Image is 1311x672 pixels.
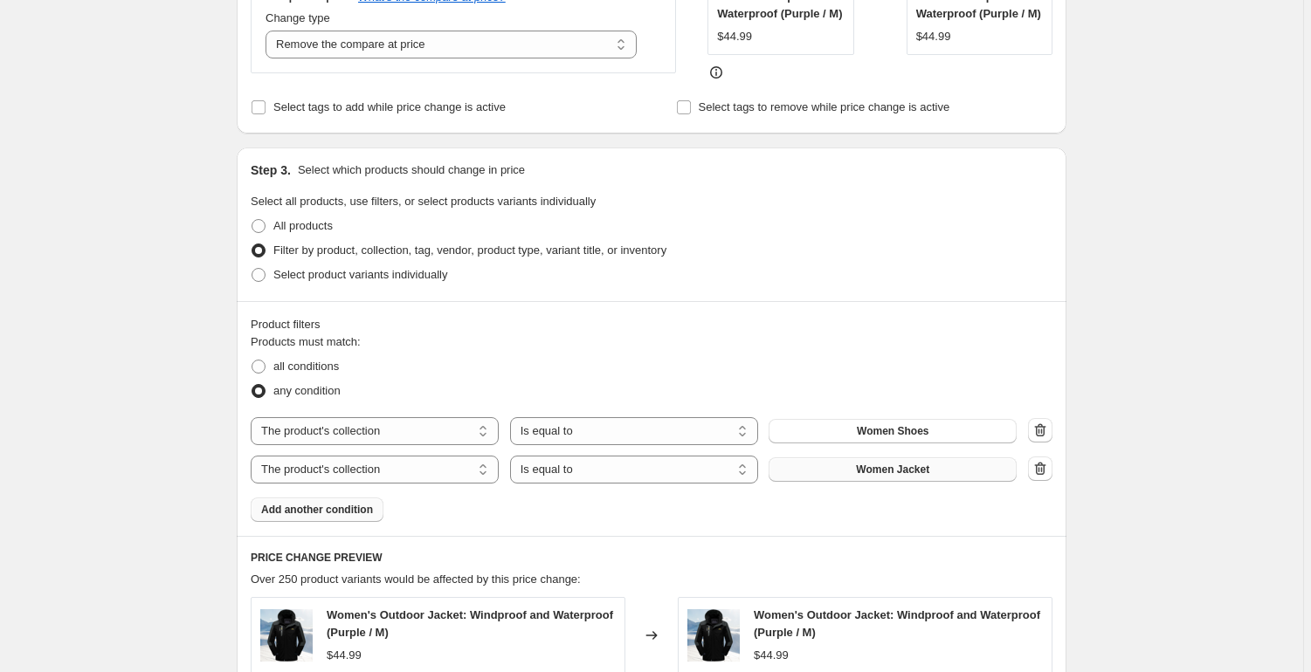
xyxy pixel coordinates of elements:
[857,424,928,438] span: Women Shoes
[273,243,666,257] span: Filter by product, collection, tag, vendor, product type, variant title, or inventory
[251,551,1052,565] h6: PRICE CHANGE PREVIEW
[754,608,1040,639] span: Women's Outdoor Jacket: Windproof and Waterproof (Purple / M)
[251,573,581,586] span: Over 250 product variants would be affected by this price change:
[273,219,333,232] span: All products
[273,268,447,281] span: Select product variants individually
[327,647,362,664] div: $44.99
[251,161,291,179] h2: Step 3.
[266,11,330,24] span: Change type
[260,609,313,662] img: SQUARE_800x800_b927c357-c4d1-49cc-b32c-9761223e645b_80x.png
[717,28,752,45] div: $44.99
[273,360,339,373] span: all conditions
[251,335,361,348] span: Products must match:
[687,609,740,662] img: SQUARE_800x800_b927c357-c4d1-49cc-b32c-9761223e645b_80x.png
[251,316,1052,333] div: Product filters
[261,503,373,517] span: Add another condition
[769,419,1017,443] button: Women Shoes
[754,647,789,664] div: $44.99
[699,100,950,113] span: Select tags to remove while price change is active
[251,195,596,208] span: Select all products, use filters, or select products variants individually
[251,497,383,522] button: Add another condition
[769,457,1017,482] button: Women Jacket
[327,608,613,639] span: Women's Outdoor Jacket: Windproof and Waterproof (Purple / M)
[273,384,341,397] span: any condition
[856,463,929,477] span: Women Jacket
[298,161,525,179] p: Select which products should change in price
[916,28,951,45] div: $44.99
[273,100,506,113] span: Select tags to add while price change is active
